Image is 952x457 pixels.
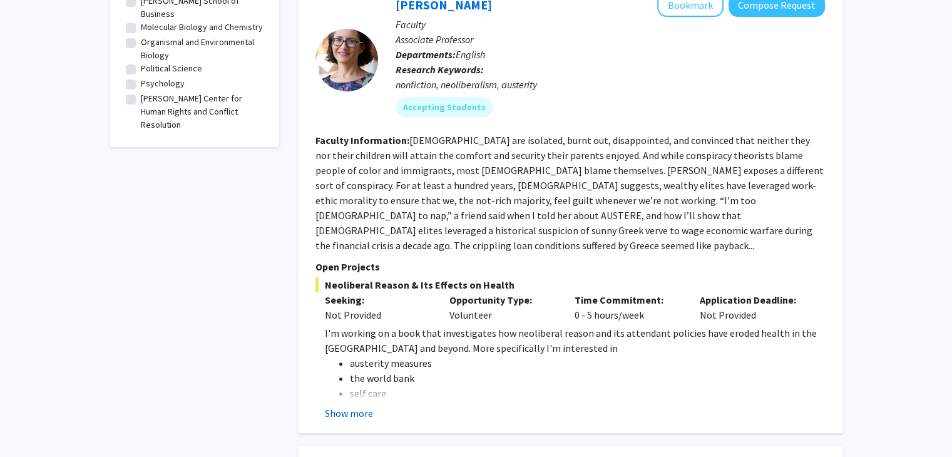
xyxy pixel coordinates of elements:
[350,371,825,386] li: the world bank
[315,259,825,274] p: Open Projects
[325,307,431,322] div: Not Provided
[141,92,264,131] label: [PERSON_NAME] Center for Human Rights and Conflict Resolution
[396,63,484,76] b: Research Keywords:
[396,32,825,47] p: Associate Professor
[141,62,202,75] label: Political Science
[396,17,825,32] p: Faculty
[325,326,825,356] p: I'm working on a book that investigates how neoliberal reason and its attendant policies have ero...
[325,292,431,307] p: Seeking:
[396,48,456,61] b: Departments:
[141,77,185,90] label: Psychology
[141,36,264,62] label: Organismal and Environmental Biology
[141,21,263,34] label: Molecular Biology and Chemistry
[396,97,493,117] mat-chip: Accepting Students
[315,134,409,146] b: Faculty Information:
[350,356,825,371] li: austerity measures
[325,406,373,421] button: Show more
[700,292,806,307] p: Application Deadline:
[565,292,690,322] div: 0 - 5 hours/week
[575,292,681,307] p: Time Commitment:
[315,134,824,252] fg-read-more: [DEMOGRAPHIC_DATA] are isolated, burnt out, disappointed, and convinced that neither they nor the...
[440,292,565,322] div: Volunteer
[456,48,485,61] span: English
[396,77,825,92] div: nonfiction, neoliberalism, austerity
[350,386,825,401] li: self care
[690,292,816,322] div: Not Provided
[449,292,556,307] p: Opportunity Type:
[315,277,825,292] span: Neoliberal Reason & Its Effects on Health
[9,401,53,448] iframe: Chat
